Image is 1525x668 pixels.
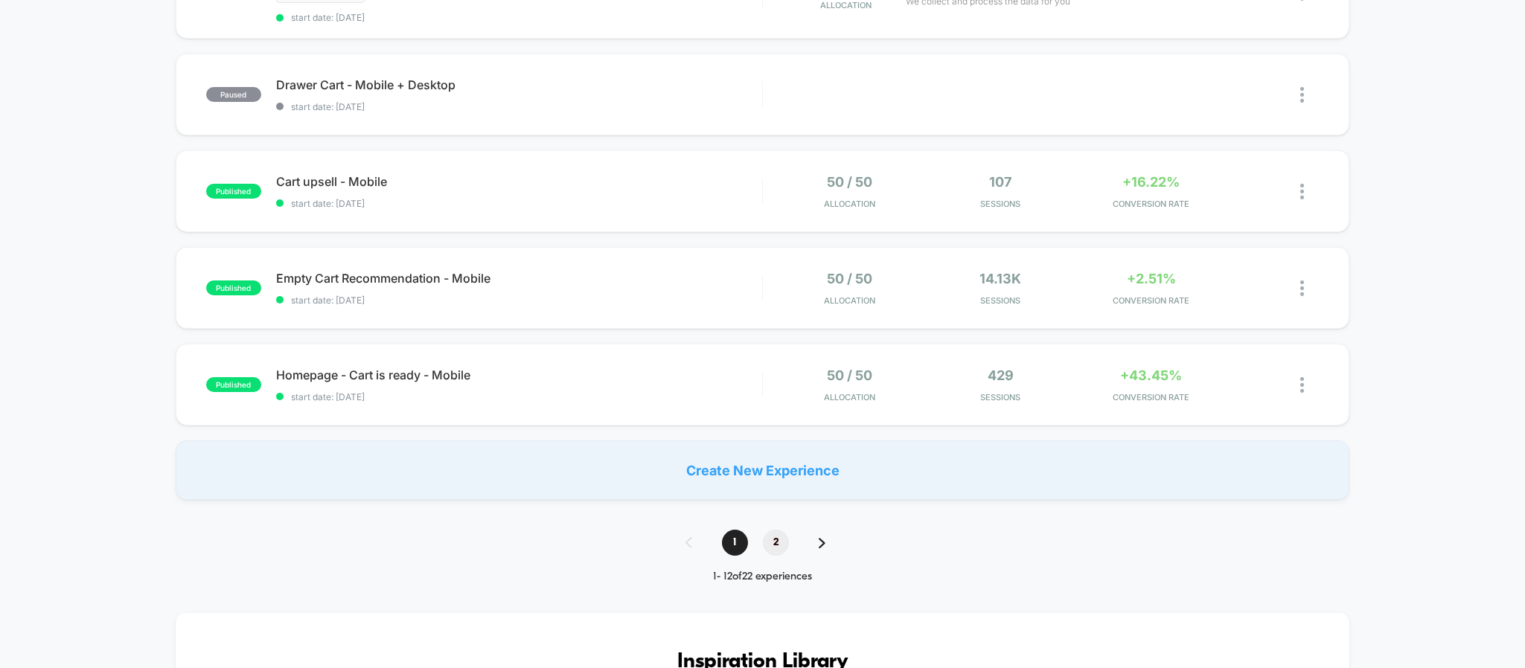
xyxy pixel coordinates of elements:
[763,530,789,556] span: 2
[276,271,762,286] span: Empty Cart Recommendation - Mobile
[1079,295,1223,306] span: CONVERSION RATE
[824,295,875,306] span: Allocation
[206,184,261,199] span: published
[824,199,875,209] span: Allocation
[276,174,762,189] span: Cart upsell - Mobile
[989,174,1011,190] span: 107
[827,367,872,383] span: 50 / 50
[1079,392,1223,402] span: CONVERSION RATE
[206,280,261,295] span: published
[1127,271,1176,286] span: +2.51%
[276,198,762,209] span: start date: [DATE]
[824,392,875,402] span: Allocation
[827,271,872,286] span: 50 / 50
[276,391,762,402] span: start date: [DATE]
[206,377,261,392] span: published
[206,87,261,102] span: paused
[929,392,1072,402] span: Sessions
[1300,184,1304,199] img: close
[1079,199,1223,209] span: CONVERSION RATE
[276,295,762,306] span: start date: [DATE]
[827,174,872,190] span: 50 / 50
[1300,280,1304,296] img: close
[276,101,762,112] span: start date: [DATE]
[929,199,1072,209] span: Sessions
[1122,174,1180,190] span: +16.22%
[1300,377,1304,393] img: close
[1300,87,1304,103] img: close
[176,440,1350,500] div: Create New Experience
[819,538,825,548] img: pagination forward
[929,295,1072,306] span: Sessions
[1120,367,1182,383] span: +43.45%
[671,571,855,583] div: 1 - 12 of 22 experiences
[276,367,762,382] span: Homepage - Cart is ready - Mobile
[988,367,1014,383] span: 429
[979,271,1021,286] span: 14.13k
[276,77,762,92] span: Drawer Cart - Mobile + Desktop
[722,530,748,556] span: 1
[276,12,762,23] span: start date: [DATE]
